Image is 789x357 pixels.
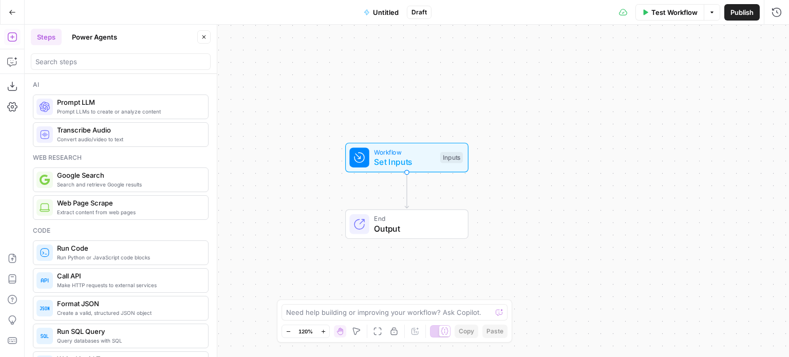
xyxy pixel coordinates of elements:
[440,152,463,163] div: Inputs
[57,326,200,336] span: Run SQL Query
[358,4,405,21] button: Untitled
[57,271,200,281] span: Call API
[374,214,458,223] span: End
[33,80,209,89] div: Ai
[374,156,435,168] span: Set Inputs
[57,125,200,135] span: Transcribe Audio
[486,327,503,336] span: Paste
[31,29,62,45] button: Steps
[57,198,200,208] span: Web Page Scrape
[57,298,200,309] span: Format JSON
[57,135,200,143] span: Convert audio/video to text
[730,7,754,17] span: Publish
[57,253,200,261] span: Run Python or JavaScript code blocks
[57,107,200,116] span: Prompt LLMs to create or analyze content
[374,222,458,235] span: Output
[455,325,478,338] button: Copy
[57,180,200,189] span: Search and retrieve Google results
[724,4,760,21] button: Publish
[33,153,209,162] div: Web research
[33,226,209,235] div: Code
[373,7,399,17] span: Untitled
[57,309,200,317] span: Create a valid, structured JSON object
[311,143,502,173] div: WorkflowSet InputsInputs
[482,325,508,338] button: Paste
[57,281,200,289] span: Make HTTP requests to external services
[405,172,408,208] g: Edge from start to end
[635,4,704,21] button: Test Workflow
[57,243,200,253] span: Run Code
[298,327,313,335] span: 120%
[57,336,200,345] span: Query databases with SQL
[57,208,200,216] span: Extract content from web pages
[57,170,200,180] span: Google Search
[35,57,206,67] input: Search steps
[411,8,427,17] span: Draft
[459,327,474,336] span: Copy
[66,29,123,45] button: Power Agents
[374,147,435,157] span: Workflow
[311,210,502,239] div: EndOutput
[57,97,200,107] span: Prompt LLM
[651,7,698,17] span: Test Workflow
